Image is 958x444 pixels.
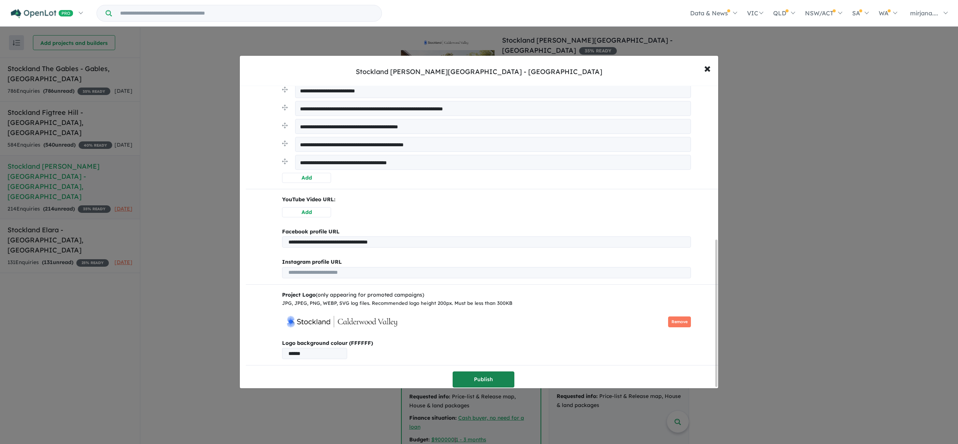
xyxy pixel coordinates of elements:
img: drag.svg [282,141,288,146]
div: (only appearing for promoted campaigns) [282,291,691,300]
img: drag.svg [282,105,288,110]
div: JPG, JPEG, PNG, WEBP, SVG log files. Recommended logo height 200px. Must be less than 300KB [282,299,691,307]
p: YouTube Video URL: [282,195,691,204]
button: Remove [668,316,691,327]
b: Project Logo [282,291,316,298]
b: Logo background colour (FFFFFF) [282,339,691,348]
b: Facebook profile URL [282,228,340,235]
img: Openlot PRO Logo White [11,9,73,18]
div: Stockland [PERSON_NAME][GEOGRAPHIC_DATA] - [GEOGRAPHIC_DATA] [356,67,602,77]
button: Add [282,173,331,183]
img: Stockland%20Calderwood%20Valley%20-%20Calderwood___1733709110.png [282,310,410,333]
input: Try estate name, suburb, builder or developer [113,5,380,21]
button: Publish [453,371,514,388]
button: Add [282,207,331,217]
img: drag.svg [282,159,288,164]
img: drag.svg [282,123,288,128]
span: mirjana.... [910,9,938,17]
img: drag.svg [282,87,288,92]
span: × [704,60,711,76]
b: Instagram profile URL [282,258,342,265]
